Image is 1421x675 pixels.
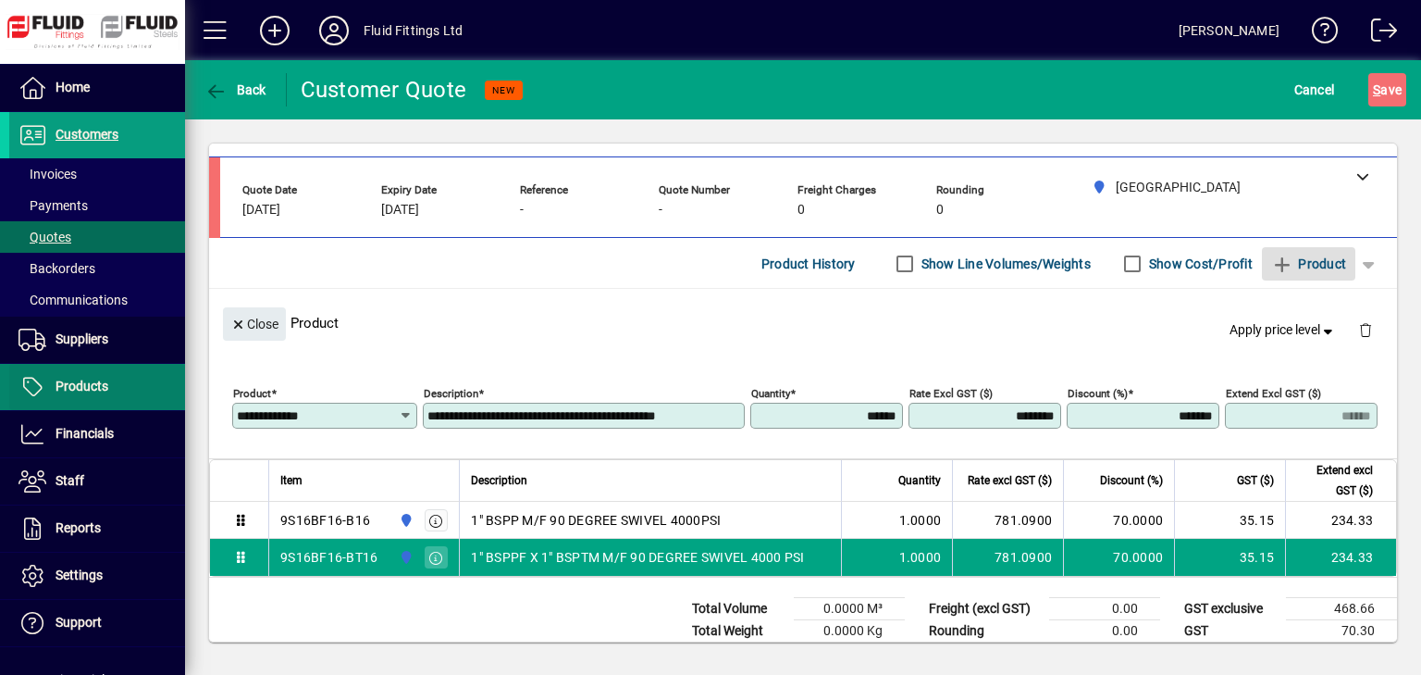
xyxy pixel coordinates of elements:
a: Suppliers [9,317,185,363]
span: [DATE] [242,203,280,218]
span: Backorders [19,261,95,276]
span: ave [1373,75,1402,105]
div: Product [209,289,1397,356]
a: Staff [9,458,185,505]
button: Back [200,73,271,106]
span: Financials [56,426,114,441]
button: Delete [1343,307,1388,352]
div: 9S16BF16-BT16 [280,548,377,567]
span: GST ($) [1237,470,1274,491]
span: - [520,203,524,218]
td: 70.30 [1286,620,1397,643]
span: Payments [19,198,88,213]
td: 234.33 [1285,539,1396,576]
td: 0.0000 M³ [794,598,905,620]
div: Fluid Fittings Ltd [364,16,463,45]
span: 0 [797,203,805,218]
span: Item [280,470,303,491]
span: Communications [19,293,128,307]
span: - [659,203,662,218]
span: Back [204,82,266,97]
span: 1.0000 [899,511,942,530]
button: Cancel [1290,73,1340,106]
span: NEW [492,84,515,96]
button: Save [1368,73,1406,106]
mat-label: Rate excl GST ($) [909,387,993,400]
span: Discount (%) [1100,470,1163,491]
div: 9S16BF16-B16 [280,511,370,530]
span: AUCKLAND [394,547,415,568]
button: Apply price level [1222,314,1344,347]
span: Quantity [898,470,941,491]
a: Payments [9,190,185,221]
td: 0.00 [1049,598,1160,620]
td: 35.15 [1174,502,1285,539]
span: Extend excl GST ($) [1297,460,1373,501]
a: Products [9,364,185,410]
span: 1" BSPPF X 1" BSPTM M/F 90 DEGREE SWIVEL 4000 PSI [471,548,804,567]
mat-label: Product [233,387,271,400]
mat-label: Quantity [751,387,790,400]
app-page-header-button: Delete [1343,321,1388,338]
span: Customers [56,127,118,142]
a: Financials [9,411,185,457]
button: Close [223,307,286,341]
span: Rate excl GST ($) [968,470,1052,491]
td: 0.0000 Kg [794,620,905,643]
td: 468.66 [1286,598,1397,620]
span: Products [56,379,108,394]
td: Total Volume [683,598,794,620]
span: Support [56,615,102,630]
a: Communications [9,284,185,316]
span: Quotes [19,230,71,244]
span: 0 [936,203,944,218]
td: GST [1175,620,1286,643]
td: Total Weight [683,620,794,643]
span: Description [471,470,527,491]
app-page-header-button: Back [185,73,287,106]
td: 70.0000 [1063,502,1174,539]
span: Suppliers [56,331,108,346]
td: 70.0000 [1063,539,1174,576]
a: Invoices [9,158,185,190]
mat-label: Extend excl GST ($) [1226,387,1321,400]
span: Home [56,80,90,94]
span: Apply price level [1229,320,1337,340]
div: [PERSON_NAME] [1179,16,1279,45]
span: Cancel [1294,75,1335,105]
td: 234.33 [1285,502,1396,539]
a: Logout [1357,4,1398,64]
app-page-header-button: Close [218,315,290,331]
a: Settings [9,553,185,599]
span: Invoices [19,167,77,181]
div: 781.0900 [964,548,1052,567]
span: Close [230,309,278,340]
span: Product History [761,249,856,279]
td: GST exclusive [1175,598,1286,620]
button: Product History [754,247,863,281]
a: Reports [9,506,185,552]
label: Show Cost/Profit [1145,255,1253,273]
td: 35.15 [1174,539,1285,576]
td: Rounding [920,620,1049,643]
button: Add [245,14,304,47]
div: Customer Quote [301,75,467,105]
span: Product [1271,249,1346,279]
span: Staff [56,473,84,488]
span: [DATE] [381,203,419,218]
a: Home [9,65,185,111]
a: Support [9,600,185,646]
td: 0.00 [1049,620,1160,643]
a: Backorders [9,253,185,284]
button: Product [1262,247,1355,281]
span: 1" BSPP M/F 90 DEGREE SWIVEL 4000PSI [471,511,721,530]
span: Settings [56,568,103,582]
div: 781.0900 [964,511,1052,530]
mat-label: Discount (%) [1068,387,1128,400]
span: AUCKLAND [394,510,415,531]
span: Reports [56,520,101,535]
mat-label: Description [424,387,478,400]
a: Knowledge Base [1298,4,1339,64]
td: Freight (excl GST) [920,598,1049,620]
label: Show Line Volumes/Weights [918,255,1091,273]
